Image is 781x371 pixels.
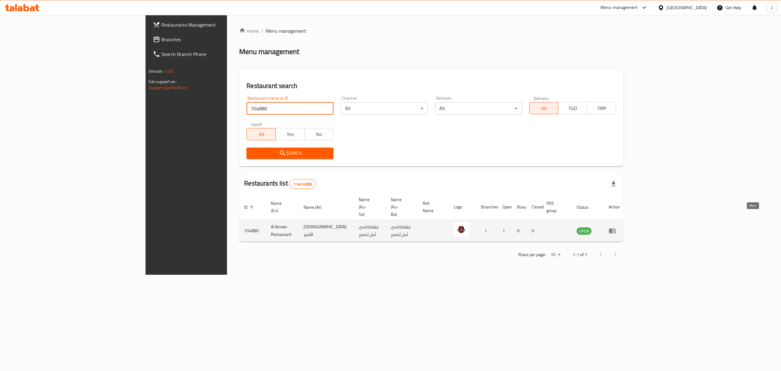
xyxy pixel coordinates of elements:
[149,67,164,75] span: Version:
[354,220,386,242] td: چێشتخانەی ئەل ئەمیر
[391,196,411,218] span: Name (Ku-Ba)
[577,204,596,211] span: Status
[247,81,616,90] h2: Restaurant search
[476,194,498,220] th: Branches
[590,104,614,113] span: TMP
[498,220,512,242] td: 1
[600,4,638,11] div: Menu-management
[476,220,498,242] td: 1
[546,200,564,214] span: POS group
[247,102,333,115] input: Search for restaurant name or ID..
[164,67,174,75] span: 1.0.0
[435,102,522,115] div: All
[304,204,329,211] span: Name (Ar)
[771,4,773,11] span: Z
[423,200,441,214] span: Ref. Name
[558,102,587,114] button: TGO
[266,27,306,35] span: Menu management
[527,194,542,220] th: Closed
[561,104,585,113] span: TGO
[573,251,587,259] p: 1-1 of 1
[148,17,276,32] a: Restaurants Management
[161,50,271,58] span: Search Branch Phone
[341,102,428,115] div: All
[299,220,354,242] td: [DEMOGRAPHIC_DATA] الأمير
[534,96,549,100] label: Delivery
[512,220,527,242] td: 0
[532,104,556,113] span: All
[247,128,276,140] button: All
[454,222,469,237] img: Al Ameer Restaurant
[251,149,329,157] span: Search
[239,27,623,35] nav: breadcrumb
[512,194,527,220] th: Busy
[244,204,256,211] span: ID
[304,128,334,140] button: No
[548,250,563,259] div: Rows per page:
[271,200,291,214] span: Name (En)
[527,220,542,242] td: 0
[244,179,316,189] h2: Restaurants list
[266,220,299,242] td: Al Ameer Restaurant
[577,228,592,235] span: OPEN
[604,194,625,220] th: Action
[247,148,333,159] button: Search
[359,196,379,218] span: Name (Ku-So)
[667,4,707,11] div: [GEOGRAPHIC_DATA]
[290,181,316,187] span: 1 record(s)
[518,251,546,259] p: Rows per page:
[290,179,316,189] div: Total records count
[587,102,616,114] button: TMP
[498,194,512,220] th: Open
[149,84,187,92] a: Support.OpsPlatform
[249,130,273,139] span: All
[148,47,276,61] a: Search Branch Phone
[251,122,262,126] label: Upsell
[239,194,625,242] table: enhanced table
[148,32,276,47] a: Branches
[449,194,476,220] th: Logo
[529,102,559,114] button: All
[606,177,621,191] div: Export file
[386,220,418,242] td: چێشتخانەی ئەل ئەمیر
[278,130,302,139] span: Yes
[307,130,331,139] span: No
[161,36,271,43] span: Branches
[149,78,177,86] span: Get support on:
[161,21,271,28] span: Restaurants Management
[275,128,305,140] button: Yes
